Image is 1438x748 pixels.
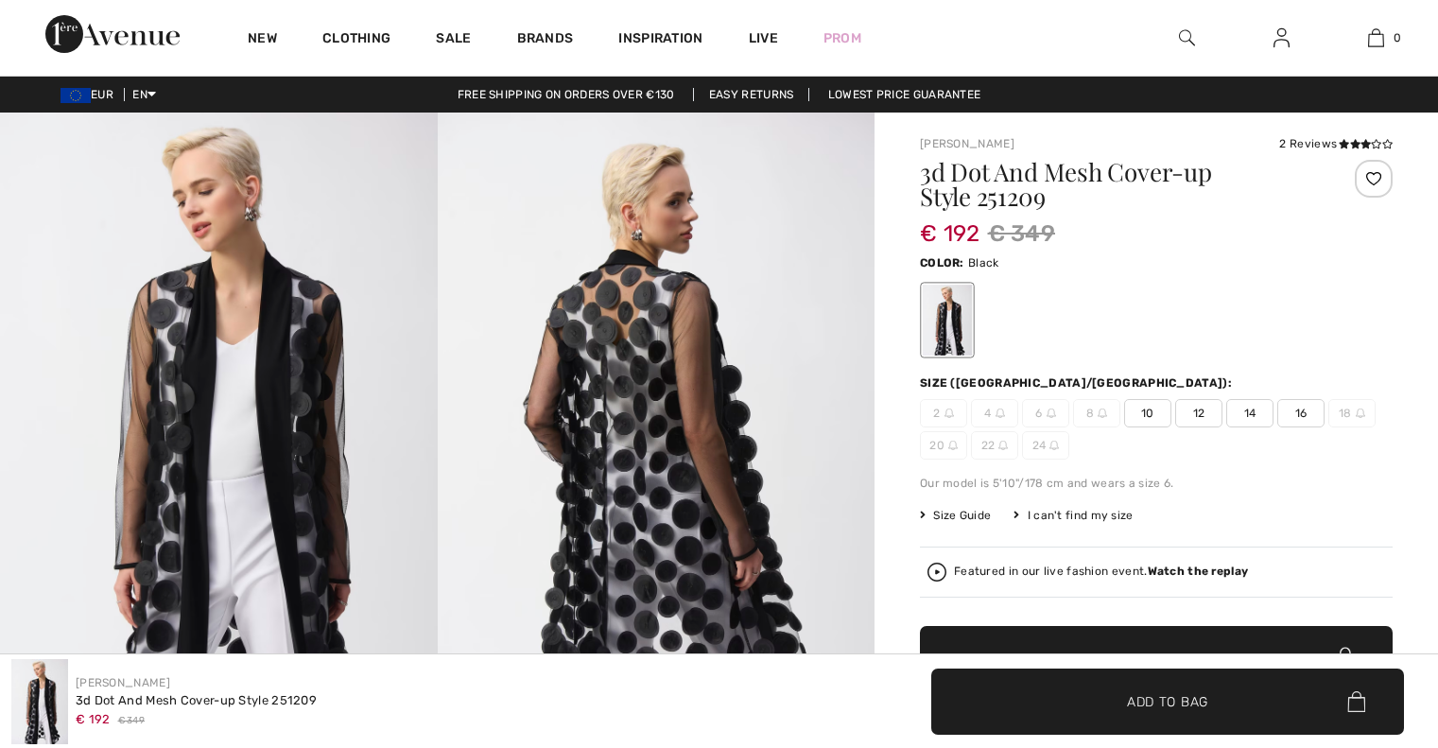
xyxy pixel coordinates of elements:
[1047,409,1056,418] img: ring-m.svg
[1014,507,1133,524] div: I can't find my size
[45,15,180,53] img: 1ère Avenue
[1175,399,1222,427] span: 12
[996,409,1005,418] img: ring-m.svg
[618,30,702,50] span: Inspiration
[920,256,964,270] span: Color:
[517,30,574,50] a: Brands
[76,676,170,689] a: [PERSON_NAME]
[1148,565,1249,578] strong: Watch the replay
[1394,29,1401,46] span: 0
[920,137,1014,150] a: [PERSON_NAME]
[1116,650,1197,670] span: Add to Bag
[971,399,1018,427] span: 4
[931,669,1404,735] button: Add to Bag
[1368,26,1384,49] img: My Bag
[11,659,68,744] img: 3D Dot and Mesh Cover-Up Style 251209
[1356,409,1365,418] img: ring-m.svg
[1098,409,1107,418] img: ring-m.svg
[436,30,471,50] a: Sale
[1022,431,1069,460] span: 24
[1347,691,1365,712] img: Bag.svg
[1124,399,1171,427] span: 10
[813,88,996,101] a: Lowest Price Guarantee
[322,30,390,50] a: Clothing
[1073,399,1120,427] span: 8
[920,374,1236,391] div: Size ([GEOGRAPHIC_DATA]/[GEOGRAPHIC_DATA]):
[927,563,946,582] img: Watch the replay
[1022,399,1069,427] span: 6
[693,88,810,101] a: Easy Returns
[920,431,967,460] span: 20
[1273,26,1290,49] img: My Info
[920,201,980,247] span: € 192
[998,441,1008,450] img: ring-m.svg
[1179,26,1195,49] img: search the website
[1049,441,1059,450] img: ring-m.svg
[971,431,1018,460] span: 22
[442,88,690,101] a: Free shipping on orders over €130
[76,691,317,710] div: 3d Dot And Mesh Cover-up Style 251209
[1127,691,1208,711] span: Add to Bag
[968,256,999,270] span: Black
[920,160,1314,209] h1: 3d Dot And Mesh Cover-up Style 251209
[132,88,156,101] span: EN
[61,88,121,101] span: EUR
[923,285,972,356] div: Black
[118,714,146,728] span: € 349
[1279,135,1393,152] div: 2 Reviews
[749,28,778,48] a: Live
[1329,26,1422,49] a: 0
[948,441,958,450] img: ring-m.svg
[954,565,1248,578] div: Featured in our live fashion event.
[1277,399,1325,427] span: 16
[944,409,954,418] img: ring-m.svg
[1226,399,1273,427] span: 14
[76,712,111,726] span: € 192
[1258,26,1305,50] a: Sign In
[823,28,861,48] a: Prom
[1328,399,1376,427] span: 18
[920,626,1393,692] button: Add to Bag
[988,217,1056,251] span: € 349
[920,475,1393,492] div: Our model is 5'10"/178 cm and wears a size 6.
[1317,606,1419,653] iframe: Opens a widget where you can find more information
[920,399,967,427] span: 2
[920,507,991,524] span: Size Guide
[61,88,91,103] img: Euro
[248,30,277,50] a: New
